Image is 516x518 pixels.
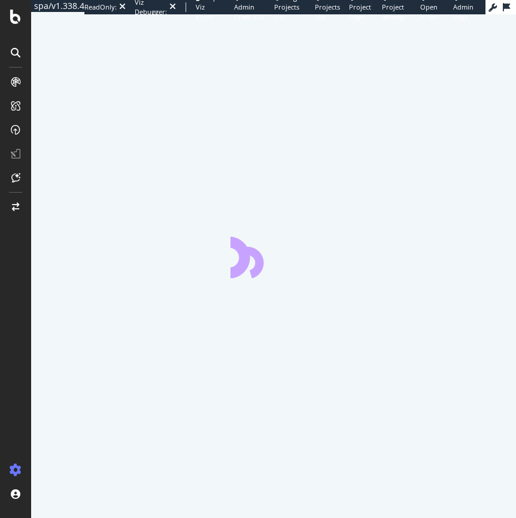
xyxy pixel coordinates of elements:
span: Project Settings [382,2,406,21]
div: animation [230,235,317,278]
span: Admin Page [453,2,473,21]
span: Projects List [315,2,340,21]
span: Open in dev [420,2,439,21]
span: Project Page [349,2,371,21]
span: Admin Crawl List [234,2,265,21]
div: ReadOnly: [84,2,117,12]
